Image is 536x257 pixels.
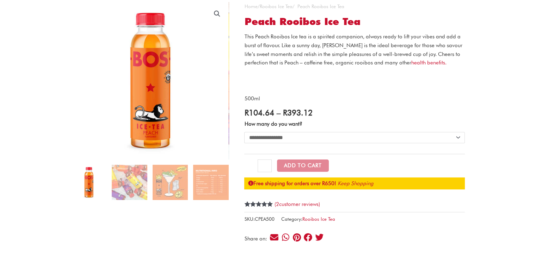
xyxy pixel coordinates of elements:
[244,16,465,28] h1: Peach Rooibos Ice Tea
[244,215,274,224] span: SKU:
[254,216,274,222] span: CPEA500
[281,233,290,242] div: Share on whatsapp
[274,201,320,207] a: (2customer reviews)
[71,165,106,200] img: BOS_500ml_Peach
[244,236,269,242] div: Share on:
[276,201,279,207] span: 2
[281,215,335,224] span: Category:
[244,201,273,231] span: Rated out of 5 based on customer ratings
[244,108,274,117] bdi: 104.64
[411,59,446,66] a: health benefits.
[283,108,287,117] span: R
[270,233,279,242] div: Share on email
[244,2,465,11] nav: Breadcrumb
[277,159,329,172] button: Add to Cart
[283,108,312,117] bdi: 393.12
[315,233,324,242] div: Share on twitter
[259,4,292,9] a: Rooibos Ice Tea
[153,165,188,200] img: Peach Rooibos Ice Tea - Image 3
[258,159,271,172] input: Product quantity
[244,121,302,127] label: How many do you want?
[276,108,280,117] span: –
[244,201,247,215] span: 2
[302,216,335,222] a: Rooibos Ice Tea
[193,165,228,200] img: Peach Rooibos Ice Tea - Image 4
[211,7,223,20] a: View full-screen image gallery
[244,108,248,117] span: R
[303,233,313,242] div: Share on facebook
[244,94,465,103] p: 500ml
[292,233,302,242] div: Share on pinterest
[244,4,257,9] a: Home
[244,32,465,67] p: This Peach Rooibos Ice tea is a spirited companion, always ready to lift your vibes and add a bur...
[337,180,373,187] a: Keep Shopping
[248,180,336,187] strong: Free shipping for orders over R650!
[112,165,147,200] img: 500ml.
